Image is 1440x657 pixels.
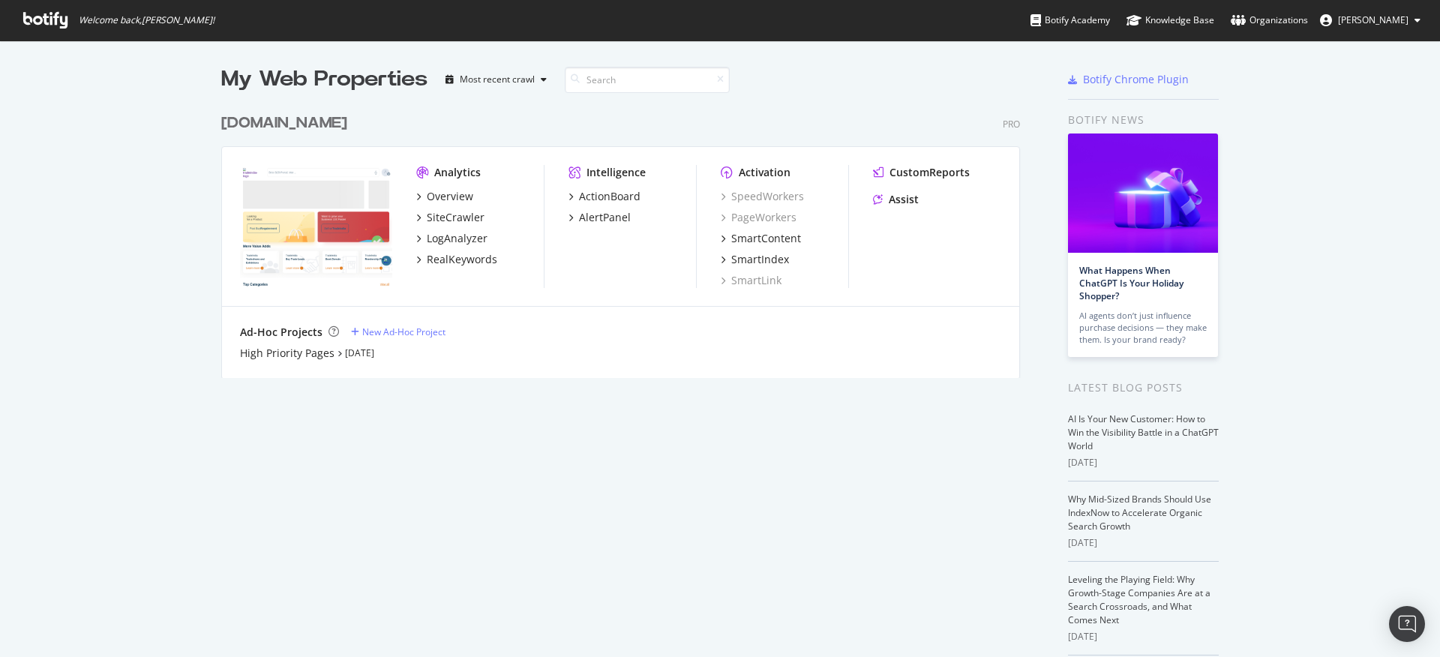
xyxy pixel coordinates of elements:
[568,210,631,225] a: AlertPanel
[731,231,801,246] div: SmartContent
[721,252,789,267] a: SmartIndex
[427,189,473,204] div: Overview
[416,252,497,267] a: RealKeywords
[434,165,481,180] div: Analytics
[1003,118,1020,130] div: Pro
[1126,13,1214,28] div: Knowledge Base
[721,210,796,225] a: PageWorkers
[565,67,730,93] input: Search
[1030,13,1110,28] div: Botify Academy
[1079,310,1207,346] div: AI agents don’t just influence purchase decisions — they make them. Is your brand ready?
[1068,379,1219,396] div: Latest Blog Posts
[873,192,919,207] a: Assist
[439,67,553,91] button: Most recent crawl
[579,210,631,225] div: AlertPanel
[221,112,347,134] div: [DOMAIN_NAME]
[1068,630,1219,643] div: [DATE]
[1068,72,1189,87] a: Botify Chrome Plugin
[240,325,322,340] div: Ad-Hoc Projects
[460,75,535,84] div: Most recent crawl
[889,165,970,180] div: CustomReports
[1068,456,1219,469] div: [DATE]
[579,189,640,204] div: ActionBoard
[1308,8,1432,32] button: [PERSON_NAME]
[721,231,801,246] a: SmartContent
[1068,112,1219,128] div: Botify news
[221,64,427,94] div: My Web Properties
[739,165,790,180] div: Activation
[416,210,484,225] a: SiteCrawler
[1068,133,1218,253] img: What Happens When ChatGPT Is Your Holiday Shopper?
[1068,412,1219,452] a: AI Is Your New Customer: How to Win the Visibility Battle in a ChatGPT World
[221,94,1032,378] div: grid
[416,231,487,246] a: LogAnalyzer
[1079,264,1183,302] a: What Happens When ChatGPT Is Your Holiday Shopper?
[221,112,353,134] a: [DOMAIN_NAME]
[586,165,646,180] div: Intelligence
[427,231,487,246] div: LogAnalyzer
[873,165,970,180] a: CustomReports
[362,325,445,338] div: New Ad-Hoc Project
[889,192,919,207] div: Assist
[351,325,445,338] a: New Ad-Hoc Project
[1068,493,1211,532] a: Why Mid-Sized Brands Should Use IndexNow to Accelerate Organic Search Growth
[240,346,334,361] a: High Priority Pages
[1083,72,1189,87] div: Botify Chrome Plugin
[416,189,473,204] a: Overview
[427,252,497,267] div: RealKeywords
[427,210,484,225] div: SiteCrawler
[1068,573,1210,626] a: Leveling the Playing Field: Why Growth-Stage Companies Are at a Search Crossroads, and What Comes...
[1068,536,1219,550] div: [DATE]
[345,346,374,359] a: [DATE]
[240,165,392,286] img: tradeindia.com
[1231,13,1308,28] div: Organizations
[721,189,804,204] a: SpeedWorkers
[79,14,214,26] span: Welcome back, [PERSON_NAME] !
[1389,606,1425,642] div: Open Intercom Messenger
[1338,13,1408,26] span: Amit Bharadwaj
[721,273,781,288] a: SmartLink
[731,252,789,267] div: SmartIndex
[568,189,640,204] a: ActionBoard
